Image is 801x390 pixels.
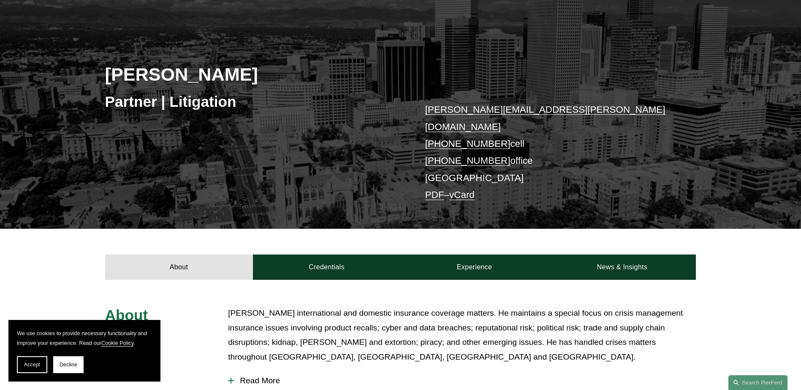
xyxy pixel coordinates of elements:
[8,320,160,382] section: Cookie banner
[425,155,510,166] a: [PHONE_NUMBER]
[53,356,84,373] button: Decline
[60,362,77,368] span: Decline
[105,63,401,85] h2: [PERSON_NAME]
[17,356,47,373] button: Accept
[253,255,401,280] a: Credentials
[425,190,444,200] a: PDF
[425,101,671,203] p: cell office [GEOGRAPHIC_DATA] –
[548,255,696,280] a: News & Insights
[401,255,548,280] a: Experience
[728,375,787,390] a: Search this site
[105,307,148,323] span: About
[449,190,475,200] a: vCard
[24,362,40,368] span: Accept
[228,306,696,364] p: [PERSON_NAME] international and domestic insurance coverage matters. He maintains a special focus...
[425,104,665,132] a: [PERSON_NAME][EMAIL_ADDRESS][PERSON_NAME][DOMAIN_NAME]
[105,255,253,280] a: About
[101,340,134,346] a: Cookie Policy
[105,92,401,111] h3: Partner | Litigation
[17,328,152,348] p: We use cookies to provide necessary functionality and improve your experience. Read our .
[425,138,510,149] a: [PHONE_NUMBER]
[234,376,696,385] span: Read More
